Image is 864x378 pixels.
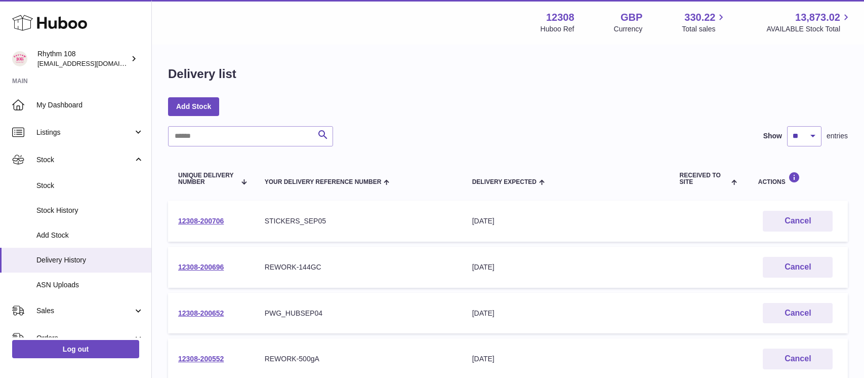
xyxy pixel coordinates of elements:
span: [EMAIL_ADDRESS][DOMAIN_NAME] [37,59,149,67]
span: Sales [36,306,133,316]
button: Cancel [763,211,833,232]
span: 330.22 [684,11,715,24]
span: Delivery Expected [472,179,537,185]
strong: 12308 [546,11,574,24]
div: [DATE] [472,354,660,364]
a: 12308-200652 [178,309,224,317]
div: STICKERS_SEP05 [265,216,452,226]
div: REWORK-144GC [265,262,452,272]
a: 12308-200706 [178,217,224,225]
div: [DATE] [472,262,660,272]
label: Show [763,131,782,141]
span: Total sales [682,24,727,34]
span: Delivery History [36,255,144,265]
div: Currency [614,24,643,34]
div: PWG_HUBSEP04 [265,309,452,318]
button: Cancel [763,349,833,369]
span: Orders [36,333,133,343]
div: REWORK-500gA [265,354,452,364]
img: orders@rhythm108.com [12,51,27,66]
div: Actions [758,172,838,185]
a: 330.22 Total sales [682,11,727,34]
a: 13,873.02 AVAILABLE Stock Total [766,11,852,34]
div: Huboo Ref [541,24,574,34]
button: Cancel [763,303,833,324]
span: Stock History [36,206,144,215]
span: Your Delivery Reference Number [265,179,382,185]
a: Log out [12,340,139,358]
span: entries [827,131,848,141]
span: Stock [36,155,133,165]
div: Rhythm 108 [37,49,129,68]
span: 13,873.02 [795,11,840,24]
button: Cancel [763,257,833,278]
span: Listings [36,128,133,137]
div: [DATE] [472,309,660,318]
h1: Delivery list [168,66,236,82]
a: 12308-200552 [178,355,224,363]
span: Received to Site [680,172,729,185]
strong: GBP [621,11,642,24]
span: My Dashboard [36,100,144,110]
div: [DATE] [472,216,660,226]
a: Add Stock [168,97,219,116]
span: Unique Delivery Number [178,172,235,185]
span: Add Stock [36,231,144,240]
a: 12308-200696 [178,263,224,271]
span: Stock [36,181,144,191]
span: AVAILABLE Stock Total [766,24,852,34]
span: ASN Uploads [36,280,144,290]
